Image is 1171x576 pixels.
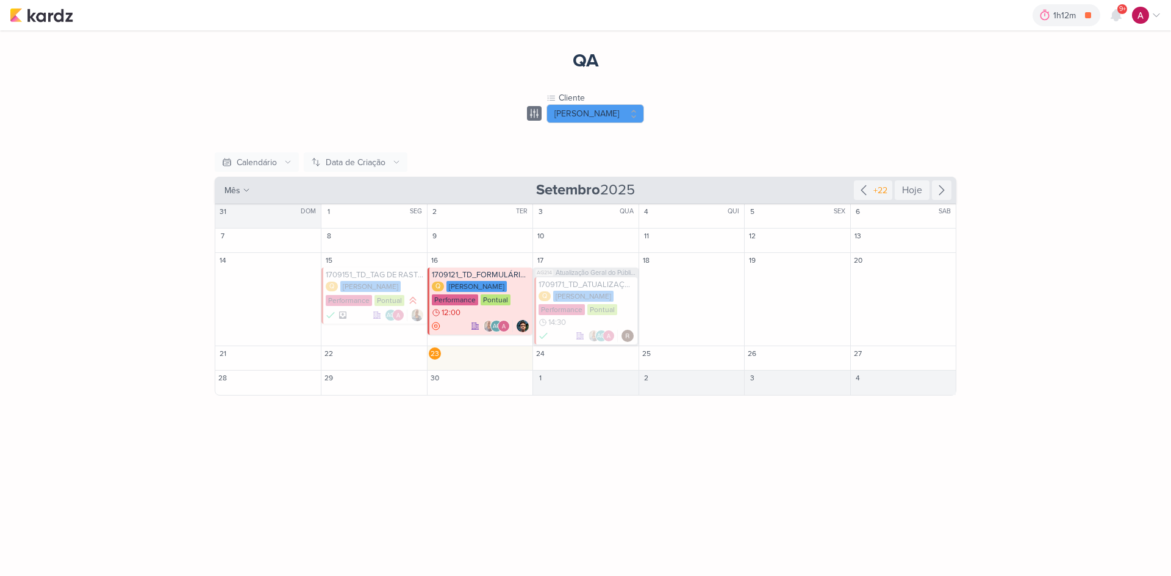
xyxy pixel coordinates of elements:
[326,156,385,169] div: Data de Criação
[442,308,460,317] span: 12:00
[621,330,634,342] div: Responsável: Rafael Dornelles
[546,104,644,123] button: [PERSON_NAME]
[746,347,758,360] div: 26
[548,318,566,327] span: 14:30
[326,309,335,321] div: FEITO
[640,347,653,360] div: 25
[237,156,277,169] div: Calendário
[326,270,424,280] div: 1709151_TD_TAG DE RASTREAMENTO
[429,347,441,360] div: 23
[852,230,864,242] div: 13
[323,205,335,218] div: 1
[535,269,553,276] span: AG214
[446,281,507,292] div: [PERSON_NAME]
[517,320,529,332] img: Nelito Junior
[429,372,441,384] div: 30
[834,207,849,216] div: SEX
[595,330,607,342] div: Aline Gimenez Graciano
[539,330,548,342] div: FEITO
[411,309,423,321] div: Responsável: Iara Santos
[852,372,864,384] div: 4
[534,347,546,360] div: 24
[640,372,653,384] div: 2
[407,294,419,307] div: Prioridade Alta
[895,180,929,200] div: Hoje
[640,205,653,218] div: 4
[217,372,229,384] div: 28
[387,313,395,319] p: AG
[556,269,636,276] span: Atualização Geral do Público-Alvo dos clientes
[224,184,240,197] span: mês
[588,330,618,342] div: Colaboradores: Iara Santos, Aline Gimenez Graciano, Alessandra Gomes
[429,254,441,266] div: 16
[536,180,635,200] span: 2025
[215,152,299,172] button: Calendário
[326,295,372,306] div: Performance
[597,333,605,340] p: AG
[483,320,495,332] img: Iara Santos
[10,8,73,23] img: kardz.app
[304,152,407,172] button: Data de Criação
[429,230,441,242] div: 9
[603,330,615,342] img: Alessandra Gomes
[871,184,890,197] div: +22
[385,309,407,321] div: Colaboradores: Aline Gimenez Graciano, Alessandra Gomes
[323,230,335,242] div: 8
[217,254,229,266] div: 14
[588,330,600,342] img: Iara Santos
[852,347,864,360] div: 27
[340,281,401,292] div: [PERSON_NAME]
[323,347,335,360] div: 22
[517,320,529,332] div: Responsável: Nelito Junior
[411,309,423,321] img: Iara Santos
[432,321,440,331] div: AGUARDANDO
[323,372,335,384] div: 29
[728,207,743,216] div: QUI
[1053,9,1080,22] div: 1h12m
[516,207,531,216] div: TER
[587,304,617,315] div: Pontual
[852,254,864,266] div: 20
[217,347,229,360] div: 21
[746,230,758,242] div: 12
[852,205,864,218] div: 6
[746,205,758,218] div: 5
[392,309,404,321] img: Alessandra Gomes
[339,311,346,319] div: Arquivado
[429,205,441,218] div: 2
[481,294,510,305] div: Pontual
[620,207,637,216] div: QUA
[536,181,600,199] strong: Setembro
[939,207,954,216] div: SAB
[490,320,503,332] div: Aline Gimenez Graciano
[217,205,229,218] div: 31
[534,372,546,384] div: 1
[746,372,758,384] div: 3
[534,230,546,242] div: 10
[553,291,614,302] div: [PERSON_NAME]
[573,50,599,72] div: QA
[534,254,546,266] div: 17
[539,291,551,301] div: Q
[432,294,478,305] div: Performance
[432,282,444,291] div: Q
[493,324,501,330] p: AG
[559,91,644,104] div: Cliente
[498,320,510,332] img: Alessandra Gomes
[483,320,513,332] div: Colaboradores: Iara Santos, Aline Gimenez Graciano, Alessandra Gomes
[217,230,229,242] div: 7
[539,304,585,315] div: Performance
[323,254,335,266] div: 15
[1119,4,1126,14] span: 9+
[539,280,634,290] div: 1709171_TD_ATUALIZAÇÃO SEGMENTAÇÃO_GOOGLE
[1132,7,1149,24] img: Alessandra Gomes
[640,254,653,266] div: 18
[301,207,320,216] div: DOM
[385,309,397,321] div: Aline Gimenez Graciano
[410,207,426,216] div: SEG
[621,330,634,342] img: Rafael Dornelles
[326,282,338,291] div: Q
[534,205,546,218] div: 3
[640,230,653,242] div: 11
[746,254,758,266] div: 19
